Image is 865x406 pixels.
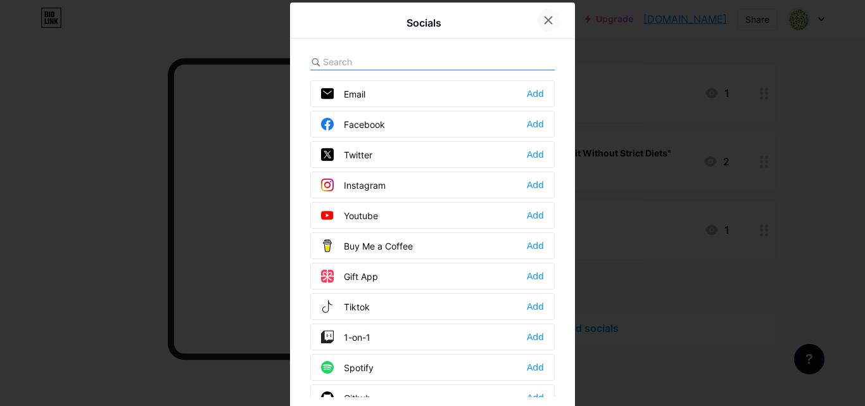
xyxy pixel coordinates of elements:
[527,361,544,374] div: Add
[321,331,370,343] div: 1-on-1
[323,55,463,68] input: Search
[321,179,386,191] div: Instagram
[527,209,544,222] div: Add
[321,118,385,130] div: Facebook
[321,209,378,222] div: Youtube
[527,300,544,313] div: Add
[527,148,544,161] div: Add
[527,239,544,252] div: Add
[527,87,544,100] div: Add
[321,361,374,374] div: Spotify
[321,300,370,313] div: Tiktok
[321,87,365,100] div: Email
[527,270,544,282] div: Add
[321,391,371,404] div: Github
[321,239,413,252] div: Buy Me a Coffee
[527,331,544,343] div: Add
[527,391,544,404] div: Add
[321,270,378,282] div: Gift App
[407,15,441,30] div: Socials
[527,179,544,191] div: Add
[321,148,372,161] div: Twitter
[527,118,544,130] div: Add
